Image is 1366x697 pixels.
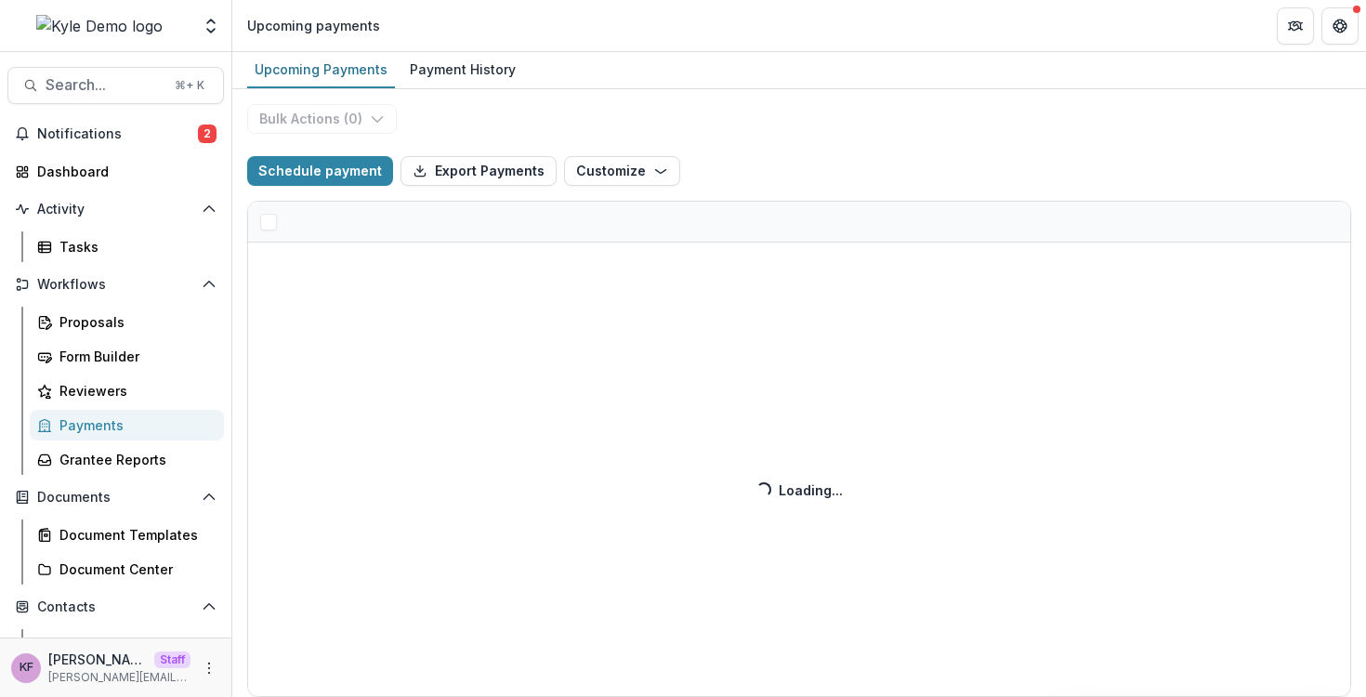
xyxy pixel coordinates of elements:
[37,490,194,506] span: Documents
[247,104,397,134] button: Bulk Actions (0)
[7,194,224,224] button: Open Activity
[36,15,163,37] img: Kyle Demo logo
[30,410,224,441] a: Payments
[30,375,224,406] a: Reviewers
[20,662,33,674] div: Kyle Ford
[30,231,224,262] a: Tasks
[247,16,380,35] div: Upcoming payments
[198,657,220,679] button: More
[59,525,209,545] div: Document Templates
[59,635,209,654] div: Grantees
[37,277,194,293] span: Workflows
[402,52,523,88] a: Payment History
[59,312,209,332] div: Proposals
[30,519,224,550] a: Document Templates
[59,415,209,435] div: Payments
[30,444,224,475] a: Grantee Reports
[37,599,194,615] span: Contacts
[46,76,164,94] span: Search...
[37,162,209,181] div: Dashboard
[7,67,224,104] button: Search...
[48,650,147,669] p: [PERSON_NAME]
[59,559,209,579] div: Document Center
[198,7,224,45] button: Open entity switcher
[240,12,387,39] nav: breadcrumb
[30,341,224,372] a: Form Builder
[247,56,395,83] div: Upcoming Payments
[59,347,209,366] div: Form Builder
[59,450,209,469] div: Grantee Reports
[7,119,224,149] button: Notifications2
[154,651,190,668] p: Staff
[7,156,224,187] a: Dashboard
[171,75,208,96] div: ⌘ + K
[1277,7,1314,45] button: Partners
[37,202,194,217] span: Activity
[30,307,224,337] a: Proposals
[30,554,224,585] a: Document Center
[59,381,209,401] div: Reviewers
[402,56,523,83] div: Payment History
[7,270,224,299] button: Open Workflows
[1321,7,1359,45] button: Get Help
[7,592,224,622] button: Open Contacts
[7,482,224,512] button: Open Documents
[247,52,395,88] a: Upcoming Payments
[30,629,224,660] a: Grantees
[198,125,217,143] span: 2
[59,237,209,256] div: Tasks
[37,126,198,142] span: Notifications
[48,669,190,686] p: [PERSON_NAME][EMAIL_ADDRESS][DOMAIN_NAME]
